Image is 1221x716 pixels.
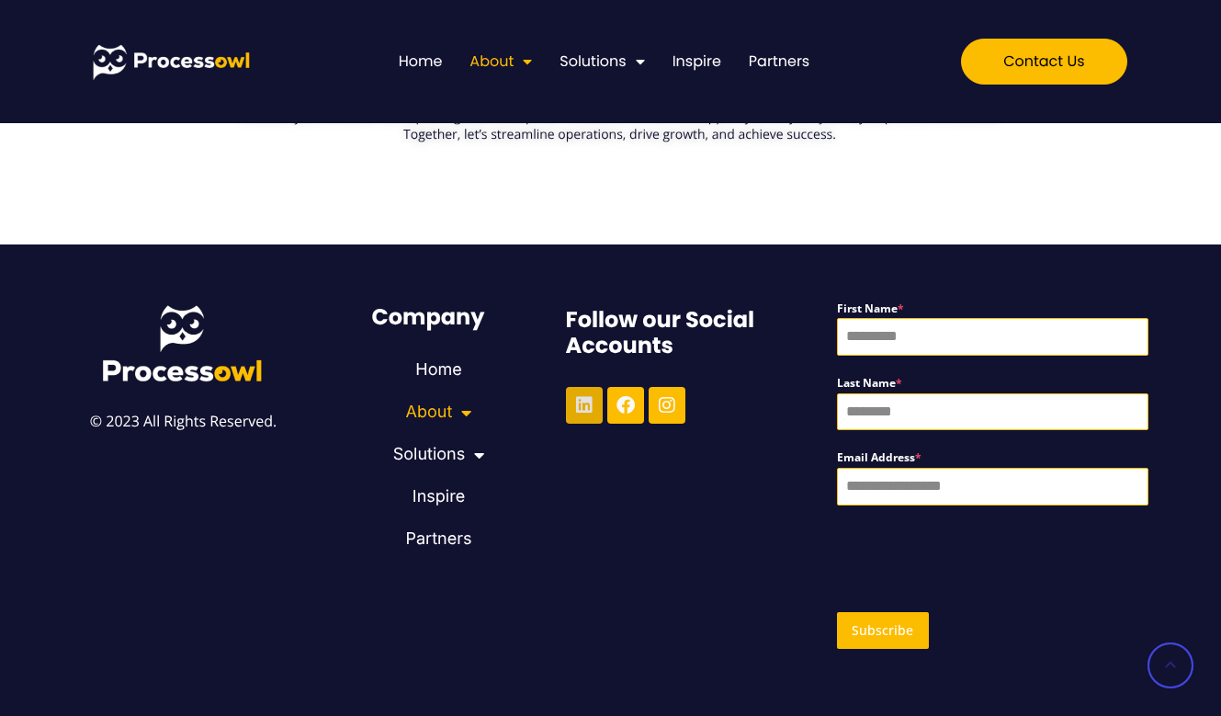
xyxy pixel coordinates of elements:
a: Home [354,349,525,392]
div: Whether you’re a small startup or a global enterprise, ProcessOwl is here to support you on your ... [60,108,1181,143]
iframe: Widget containing checkbox for hCaptcha security challenge [837,524,1114,594]
a: Solutions [354,434,525,476]
a: Inspire [673,50,721,74]
a: Partners [749,50,809,74]
h6: Company [372,305,525,331]
a: Partners [354,518,525,561]
label: Last Name [837,374,1149,392]
a: Inspire [354,476,525,518]
h6: Follow our Social Accounts [566,308,819,359]
nav: Menu [399,50,810,74]
label: First Name [837,300,1149,318]
label: Email Address [837,449,1149,467]
img: Process Owl Logo V2 [98,300,268,390]
a: Home [399,50,443,74]
a: Solutions [560,50,644,74]
a: About [354,392,525,434]
a: About [469,50,532,74]
span: Contact us [1003,54,1084,69]
a: Contact us [961,39,1126,85]
button: Subscribe [837,612,929,649]
nav: Menu [354,349,525,561]
p: © 2023 All Rights Reserved. [51,408,317,434]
